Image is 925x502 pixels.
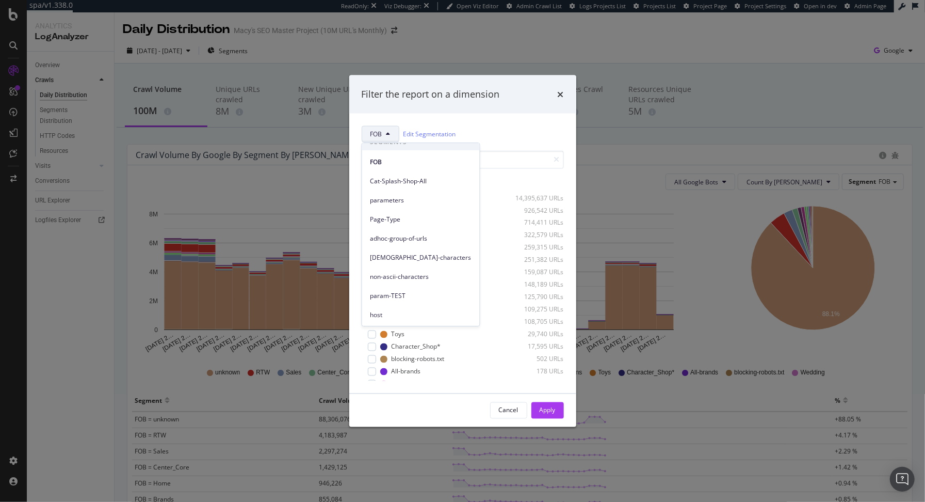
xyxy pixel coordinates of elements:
[531,402,564,418] button: Apply
[540,406,556,415] div: Apply
[370,215,472,224] span: Page-Type
[349,75,576,427] div: modal
[392,342,441,351] div: Character_Shop*
[370,234,472,243] span: adhoc-group-of-urls
[513,380,564,388] div: 75 URLs
[513,206,564,215] div: 926,542 URLs
[513,318,564,326] div: 108,705 URLs
[370,130,382,138] span: FOB
[513,256,564,264] div: 251,382 URLs
[362,126,399,142] button: FOB
[370,291,472,301] span: param-TEST
[890,467,915,492] div: Open Intercom Messenger
[513,305,564,314] div: 109,275 URLs
[370,158,472,167] span: FOB
[370,177,472,186] span: Cat-Splash-Shop-All
[499,406,518,415] div: Cancel
[513,243,564,252] div: 259,315 URLs
[403,129,456,139] a: Edit Segmentation
[370,310,472,320] span: host
[513,342,564,351] div: 17,595 URLs
[370,196,472,205] span: parameters
[490,402,527,418] button: Cancel
[370,253,472,262] span: chinese-characters
[362,88,500,101] div: Filter the report on a dimension
[392,330,405,339] div: Toys
[392,380,417,388] div: Wedding
[513,231,564,240] div: 322,579 URLs
[513,355,564,364] div: 502 URLs
[513,293,564,302] div: 125,790 URLs
[513,367,564,376] div: 178 URLs
[392,367,421,376] div: All-brands
[513,330,564,339] div: 29,740 URLs
[513,218,564,227] div: 714,411 URLs
[513,268,564,277] div: 159,087 URLs
[558,88,564,101] div: times
[513,280,564,289] div: 148,189 URLs
[392,355,445,364] div: blocking-robots.txt
[513,194,564,202] div: 14,395,637 URLs
[370,272,472,281] span: non-ascii-characters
